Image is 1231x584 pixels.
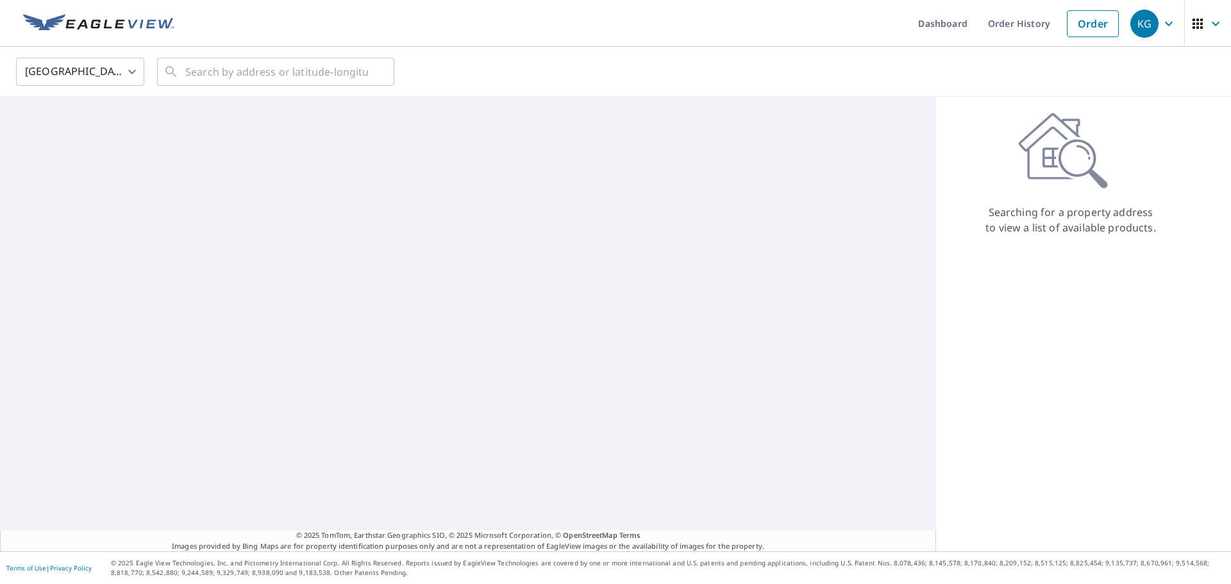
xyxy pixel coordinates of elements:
[111,558,1225,578] p: © 2025 Eagle View Technologies, Inc. and Pictometry International Corp. All Rights Reserved. Repo...
[6,564,92,572] p: |
[185,54,368,90] input: Search by address or latitude-longitude
[1067,10,1119,37] a: Order
[50,563,92,572] a: Privacy Policy
[16,54,144,90] div: [GEOGRAPHIC_DATA]
[619,530,641,540] a: Terms
[296,530,641,541] span: © 2025 TomTom, Earthstar Geographics SIO, © 2025 Microsoft Corporation, ©
[985,204,1157,235] p: Searching for a property address to view a list of available products.
[563,530,617,540] a: OpenStreetMap
[1130,10,1159,38] div: KG
[23,14,174,33] img: EV Logo
[6,563,46,572] a: Terms of Use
